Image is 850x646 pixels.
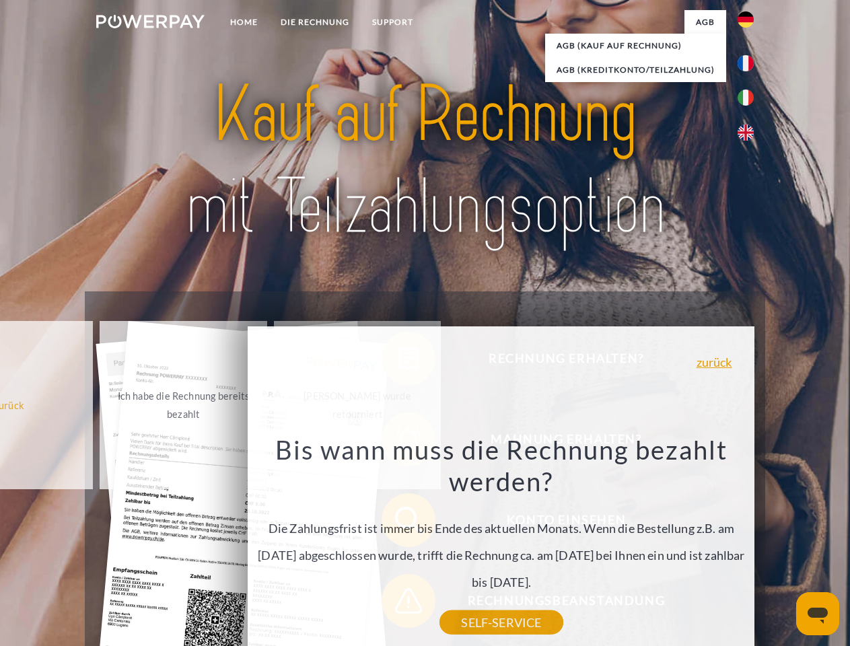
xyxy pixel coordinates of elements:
[108,387,259,423] div: Ich habe die Rechnung bereits bezahlt
[129,65,721,258] img: title-powerpay_de.svg
[361,10,425,34] a: SUPPORT
[219,10,269,34] a: Home
[96,15,205,28] img: logo-powerpay-white.svg
[796,592,839,635] iframe: Schaltfläche zum Öffnen des Messaging-Fensters
[697,356,732,368] a: zurück
[738,11,754,28] img: de
[256,433,747,622] div: Die Zahlungsfrist ist immer bis Ende des aktuellen Monats. Wenn die Bestellung z.B. am [DATE] abg...
[545,34,726,58] a: AGB (Kauf auf Rechnung)
[738,89,754,106] img: it
[256,433,747,498] h3: Bis wann muss die Rechnung bezahlt werden?
[545,58,726,82] a: AGB (Kreditkonto/Teilzahlung)
[738,124,754,141] img: en
[439,610,563,635] a: SELF-SERVICE
[269,10,361,34] a: DIE RECHNUNG
[684,10,726,34] a: agb
[738,55,754,71] img: fr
